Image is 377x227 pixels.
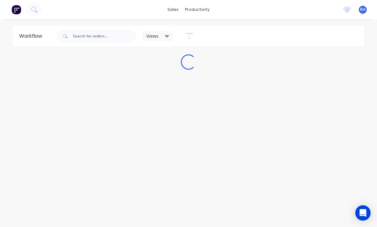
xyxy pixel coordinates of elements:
[182,5,213,14] div: productivity
[12,5,21,14] img: Factory
[360,7,365,12] span: RH
[355,205,371,221] div: Open Intercom Messenger
[73,30,136,43] input: Search for orders...
[146,33,158,39] span: Views
[19,32,45,40] div: Workflow
[164,5,182,14] div: sales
